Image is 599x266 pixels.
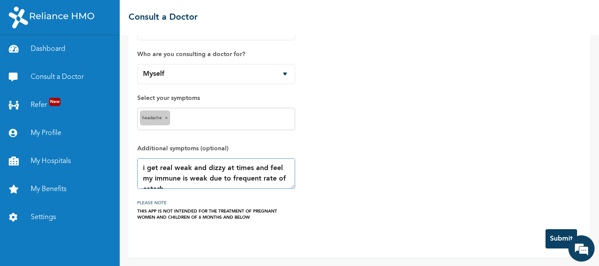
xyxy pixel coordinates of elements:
h3: PLEASE NOTE [137,198,295,208]
span: New [49,98,61,106]
span: × [165,116,168,120]
label: Additional symptoms (optional) [137,143,295,154]
div: THIS APP IS NOT INTENDED FOR THE TREATMENT OF PREGNANT WOMEN AND CHILDREN OF 6 MONTHS AND BELOW [137,208,295,220]
label: Who are you consulting a doctor for? [137,49,295,60]
div: headache [140,110,170,125]
div: FAQs [86,221,168,248]
div: Chat with us now [46,49,147,60]
textarea: Type your message and hit 'Enter' [4,191,167,221]
label: Select your symptoms [137,93,295,103]
img: d_794563401_company_1708531726252_794563401 [16,44,36,66]
img: RelianceHMO's Logo [9,7,94,28]
span: Conversation [4,237,86,243]
button: Submit [546,229,577,248]
div: Minimize live chat window [144,4,165,25]
span: We're online! [51,86,121,174]
h2: Consult a Doctor [128,11,198,24]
